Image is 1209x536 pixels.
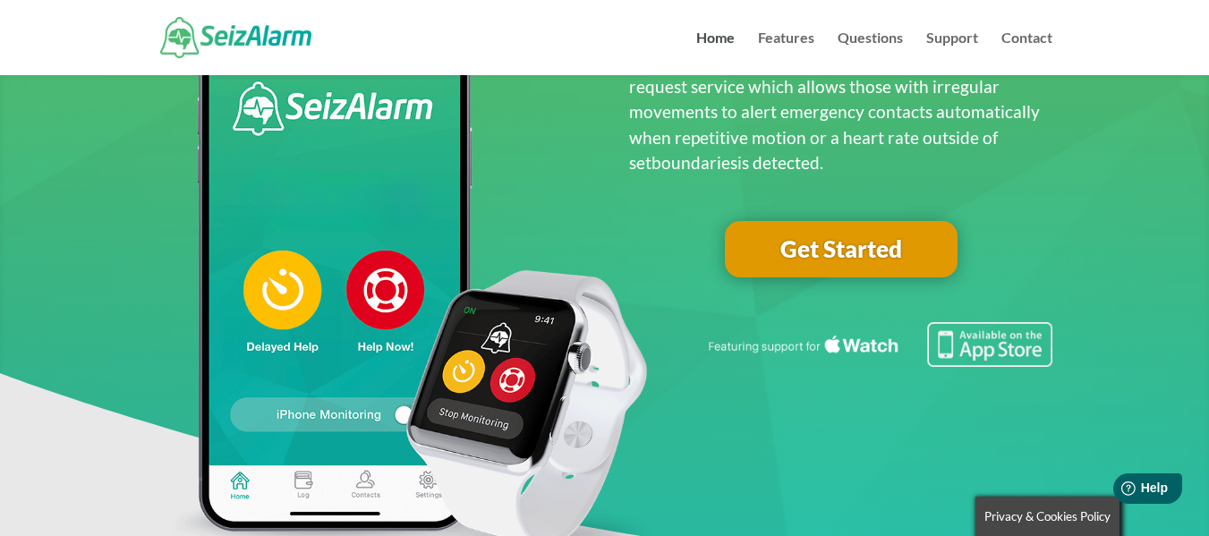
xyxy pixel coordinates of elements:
[705,322,1052,367] img: Seizure detection available in the Apple App Store.
[758,31,814,75] a: Features
[696,31,735,75] a: Home
[160,17,311,57] img: SeizAlarm
[725,221,958,278] a: Get Started
[1050,466,1189,516] iframe: Help widget launcher
[705,350,1052,370] a: Featuring seizure detection support for the Apple Watch
[926,31,978,75] a: Support
[984,509,1111,523] span: Privacy & Cookies Policy
[629,48,1052,176] p: SeizAlarm is a user-friendly detection app and help request service which allows those with irreg...
[651,152,737,173] span: boundaries
[1001,31,1052,75] a: Contact
[838,31,903,75] a: Questions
